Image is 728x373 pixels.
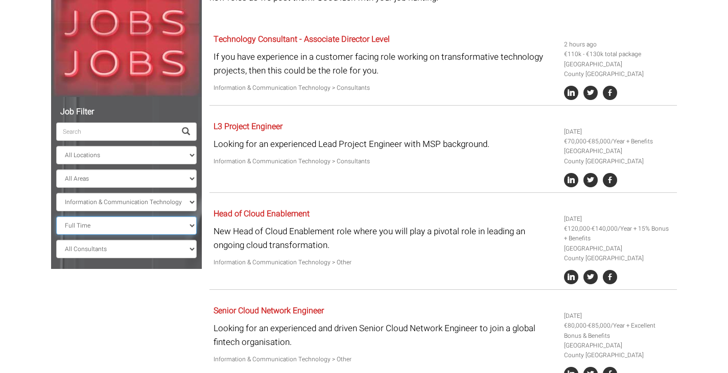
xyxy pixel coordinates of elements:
a: Senior Cloud Network Engineer [214,305,324,317]
h5: Job Filter [56,108,197,117]
p: New Head of Cloud Enablement role where you will play a pivotal role in leading an ongoing cloud ... [214,225,556,252]
li: [DATE] [564,311,673,321]
li: 2 hours ago [564,40,673,49]
p: Looking for an experienced Lead Project Engineer with MSP background. [214,137,556,151]
input: Search [56,122,176,141]
p: Information & Communication Technology > Consultants [214,157,556,166]
li: [GEOGRAPHIC_DATA] County [GEOGRAPHIC_DATA] [564,60,673,79]
p: Information & Communication Technology > Other [214,258,556,267]
a: Technology Consultant - Associate Director Level [214,33,390,45]
li: [GEOGRAPHIC_DATA] County [GEOGRAPHIC_DATA] [564,146,673,166]
li: €70,000-€85,000/Year + Benefits [564,137,673,146]
li: [DATE] [564,214,673,224]
li: €80,000-€85,000/Year + Excellent Bonus & Benefits [564,321,673,340]
p: Information & Communication Technology > Other [214,355,556,364]
a: L3 Project Engineer [214,120,283,133]
p: Information & Communication Technology > Consultants [214,83,556,93]
a: Head of Cloud Enablement [214,208,310,220]
li: [GEOGRAPHIC_DATA] County [GEOGRAPHIC_DATA] [564,244,673,263]
p: Looking for an experienced and driven Senior Cloud Network Engineer to join a global fintech orga... [214,321,556,349]
li: €120,000-€140,000/Year + 15% Bonus + Benefits [564,224,673,243]
li: €110k - €130k total package [564,49,673,59]
li: [GEOGRAPHIC_DATA] County [GEOGRAPHIC_DATA] [564,341,673,360]
li: [DATE] [564,127,673,137]
p: If you have experience in a customer facing role working on transformative technology projects, t... [214,50,556,78]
